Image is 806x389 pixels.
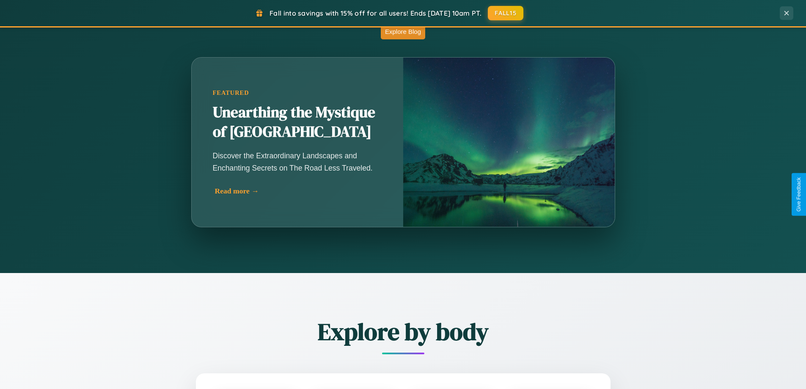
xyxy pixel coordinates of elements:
[488,6,523,20] button: FALL15
[213,103,382,142] h2: Unearthing the Mystique of [GEOGRAPHIC_DATA]
[796,177,802,212] div: Give Feedback
[215,187,384,196] div: Read more →
[381,24,425,39] button: Explore Blog
[213,150,382,174] p: Discover the Extraordinary Landscapes and Enchanting Secrets on The Road Less Traveled.
[213,89,382,97] div: Featured
[270,9,481,17] span: Fall into savings with 15% off for all users! Ends [DATE] 10am PT.
[149,315,657,348] h2: Explore by body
